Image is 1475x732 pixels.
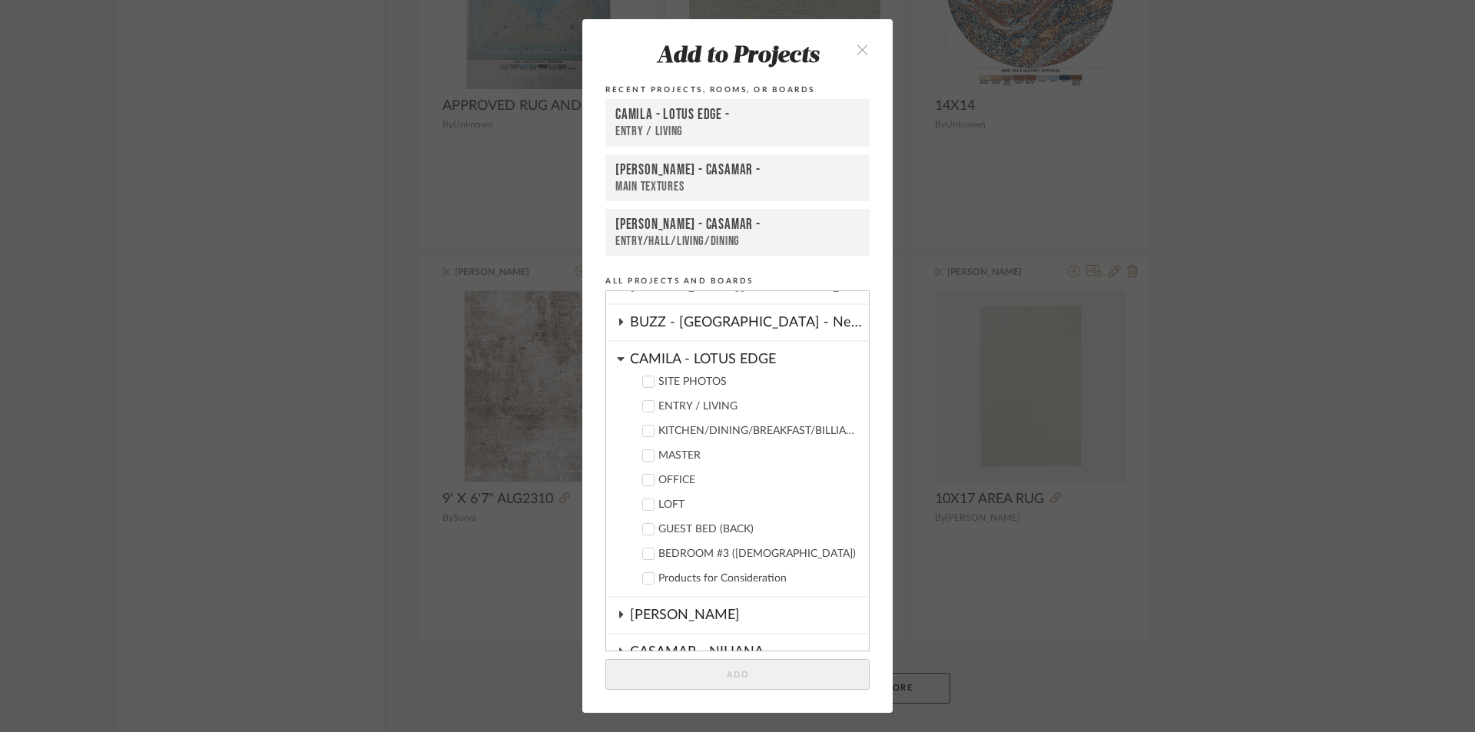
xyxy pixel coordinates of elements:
[630,598,869,633] div: [PERSON_NAME]
[658,400,857,413] div: ENTRY / LIVING
[615,179,860,194] div: MAIN TEXTURES
[658,425,857,438] div: KITCHEN/DINING/BREAKFAST/BILLIARDS
[605,83,870,97] div: Recent Projects, Rooms, or Boards
[615,106,860,124] div: CAMILA - LOTUS EDGE -
[658,523,857,536] div: GUEST BED (BACK)
[605,274,870,288] div: All Projects and Boards
[630,342,869,369] div: CAMILA - LOTUS EDGE
[658,498,857,512] div: LOFT
[605,44,870,70] div: Add to Projects
[605,659,870,691] button: Add
[658,376,857,389] div: SITE PHOTOS
[615,124,860,140] div: ENTRY / LIVING
[840,33,885,65] button: close
[615,161,860,179] div: [PERSON_NAME] - CASAMAR -
[658,474,857,487] div: OFFICE
[658,572,857,585] div: Products for Consideration
[658,548,857,561] div: BEDROOM #3 ([DEMOGRAPHIC_DATA])
[630,305,869,340] div: BUZZ - [GEOGRAPHIC_DATA] - New 2025
[630,634,869,670] div: CASAMAR - NILIANA
[615,216,860,234] div: [PERSON_NAME] - CASAMAR -
[658,449,857,462] div: MASTER
[615,234,860,249] div: ENTRY/HALL/LIVING/DINING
